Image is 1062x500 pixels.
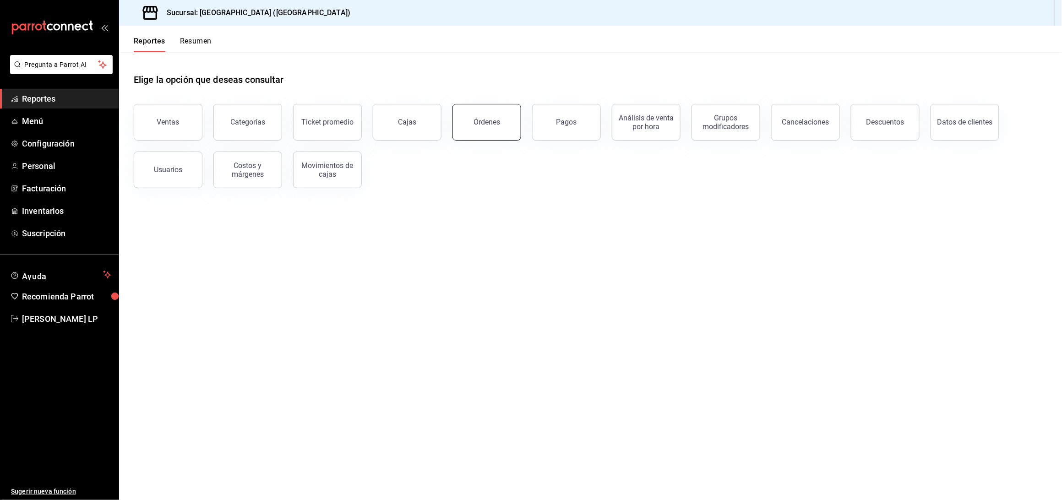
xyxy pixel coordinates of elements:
[851,104,920,141] button: Descuentos
[154,165,182,174] div: Usuarios
[22,115,111,127] span: Menú
[25,60,98,70] span: Pregunta a Parrot AI
[6,66,113,76] a: Pregunta a Parrot AI
[931,104,999,141] button: Datos de clientes
[157,118,180,126] div: Ventas
[230,118,265,126] div: Categorías
[22,290,111,303] span: Recomienda Parrot
[398,118,416,126] div: Cajas
[134,152,202,188] button: Usuarios
[134,37,212,52] div: navigation tabs
[474,118,500,126] div: Órdenes
[937,118,993,126] div: Datos de clientes
[159,7,350,18] h3: Sucursal: [GEOGRAPHIC_DATA] ([GEOGRAPHIC_DATA])
[134,37,165,52] button: Reportes
[782,118,829,126] div: Cancelaciones
[556,118,577,126] div: Pagos
[866,118,904,126] div: Descuentos
[22,227,111,239] span: Suscripción
[293,104,362,141] button: Ticket promedio
[134,73,284,87] h1: Elige la opción que deseas consultar
[22,137,111,150] span: Configuración
[213,152,282,188] button: Costos y márgenes
[22,182,111,195] span: Facturación
[134,104,202,141] button: Ventas
[213,104,282,141] button: Categorías
[219,161,276,179] div: Costos y márgenes
[373,104,441,141] button: Cajas
[301,118,354,126] div: Ticket promedio
[180,37,212,52] button: Resumen
[293,152,362,188] button: Movimientos de cajas
[10,55,113,74] button: Pregunta a Parrot AI
[697,114,754,131] div: Grupos modificadores
[612,104,681,141] button: Análisis de venta por hora
[101,24,108,31] button: open_drawer_menu
[22,160,111,172] span: Personal
[11,487,111,496] span: Sugerir nueva función
[299,161,356,179] div: Movimientos de cajas
[22,269,99,280] span: Ayuda
[22,313,111,325] span: [PERSON_NAME] LP
[618,114,675,131] div: Análisis de venta por hora
[692,104,760,141] button: Grupos modificadores
[22,92,111,105] span: Reportes
[771,104,840,141] button: Cancelaciones
[532,104,601,141] button: Pagos
[452,104,521,141] button: Órdenes
[22,205,111,217] span: Inventarios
